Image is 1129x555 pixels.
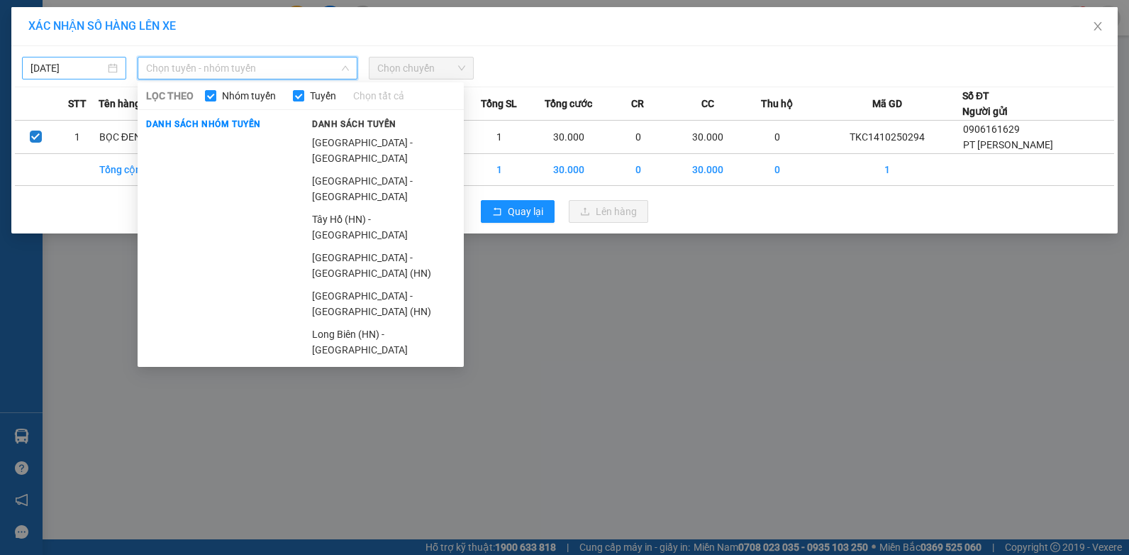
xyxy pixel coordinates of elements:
div: Số ĐT Người gửi [962,88,1008,119]
td: 0 [743,121,812,154]
td: 0 [604,121,673,154]
li: [GEOGRAPHIC_DATA] - [GEOGRAPHIC_DATA] [304,170,464,208]
td: 1 [812,154,962,186]
td: 30.000 [673,154,743,186]
span: PT [PERSON_NAME] [963,139,1053,150]
a: Chọn tất cả [353,88,404,104]
span: Nhóm tuyến [216,88,282,104]
td: 1 [465,154,534,186]
input: 14/10/2025 [30,60,105,76]
td: 0 [743,154,812,186]
span: Tổng SL [481,96,517,111]
li: [GEOGRAPHIC_DATA] - [GEOGRAPHIC_DATA] (HN) [304,285,464,323]
span: CC [701,96,714,111]
span: Tổng cước [545,96,592,111]
span: Tên hàng [99,96,140,111]
span: LỌC THEO [146,88,194,104]
td: 30.000 [673,121,743,154]
span: Danh sách nhóm tuyến [138,118,269,131]
span: 0906161629 [963,123,1020,135]
span: Thu hộ [761,96,793,111]
span: STT [68,96,87,111]
td: 0 [604,154,673,186]
li: Long Biên (HN) - [GEOGRAPHIC_DATA] [304,323,464,361]
span: Mã GD [872,96,902,111]
span: rollback [492,207,502,218]
span: Quay lại [508,204,543,219]
span: CR [631,96,644,111]
span: XÁC NHẬN SỐ HÀNG LÊN XE [28,19,176,33]
button: uploadLên hàng [569,200,648,223]
span: Chọn tuyến - nhóm tuyến [146,57,349,79]
td: BỌC ĐEN [99,121,168,154]
li: [GEOGRAPHIC_DATA] - [GEOGRAPHIC_DATA] (HN) [304,246,464,285]
li: Tây Hồ (HN) - [GEOGRAPHIC_DATA] [304,208,464,246]
span: Danh sách tuyến [304,118,405,131]
td: 1 [57,121,99,154]
td: TKC1410250294 [812,121,962,154]
td: 30.000 [534,154,604,186]
span: Chọn chuyến [377,57,465,79]
td: 1 [465,121,534,154]
li: [GEOGRAPHIC_DATA] - [GEOGRAPHIC_DATA] [304,131,464,170]
span: down [341,64,350,72]
span: close [1092,21,1103,32]
button: rollbackQuay lại [481,200,555,223]
span: Tuyến [304,88,342,104]
td: 30.000 [534,121,604,154]
button: Close [1078,7,1118,47]
td: Tổng cộng [99,154,168,186]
